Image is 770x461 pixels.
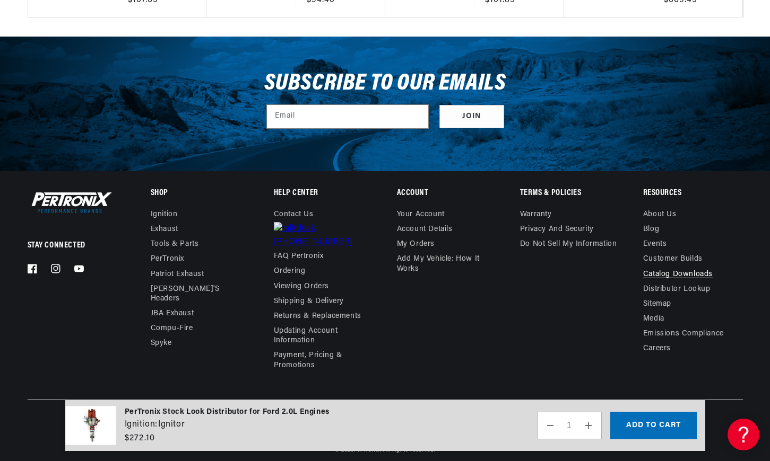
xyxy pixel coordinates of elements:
a: Customer Builds [643,252,703,267]
p: Stay Connected [28,240,116,251]
a: Ignition [151,210,178,222]
a: About Us [643,210,677,222]
h3: Subscribe to our emails [264,74,506,94]
a: Sitemap [643,297,671,312]
button: Subscribe [439,105,504,129]
a: Contact us [274,210,314,222]
img: PerTronix Stock Look Distributor for Ford 2.0L Engines [65,406,116,445]
a: Privacy and Security [520,222,594,237]
a: Warranty [520,210,552,222]
dd: Ignitor [158,418,185,432]
a: Do not sell my information [520,237,617,252]
a: PerTronix [151,252,184,267]
a: Updating Account Information [274,324,365,348]
a: JBA Exhaust [151,306,194,321]
a: Account details [397,222,453,237]
a: Catalog Downloads [643,267,713,282]
dt: Ignition: [125,418,158,432]
small: All rights reserved. [383,447,435,453]
a: [PHONE_NUMBER] [274,224,353,246]
a: My orders [397,237,435,252]
a: Blog [643,222,659,237]
a: Shipping & Delivery [274,294,344,309]
a: Exhaust [151,222,178,237]
button: Add to cart [610,412,697,439]
a: Emissions compliance [643,326,724,341]
a: Careers [643,341,671,356]
a: Ordering [274,264,306,279]
img: Pertronix [28,190,113,215]
span: $272.10 [125,432,155,445]
a: Viewing Orders [274,279,329,294]
a: Add My Vehicle: How It Works [397,252,496,276]
div: PerTronix Stock Look Distributor for Ford 2.0L Engines [125,406,330,418]
a: Tools & Parts [151,237,199,252]
a: PerTronix [354,447,380,453]
small: © 2025 . [335,447,382,453]
a: Patriot Exhaust [151,267,204,282]
a: Events [643,237,667,252]
input: Email [267,105,428,128]
img: talkdesk [274,222,316,236]
a: [PERSON_NAME]'s Headers [151,282,242,306]
a: Returns & Replacements [274,309,361,324]
a: Spyke [151,336,172,351]
a: Compu-Fire [151,321,193,336]
a: Media [643,312,664,326]
a: FAQ Pertronix [274,249,324,264]
a: Distributor Lookup [643,282,711,297]
a: Your account [397,210,445,222]
a: Payment, Pricing & Promotions [274,348,373,373]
